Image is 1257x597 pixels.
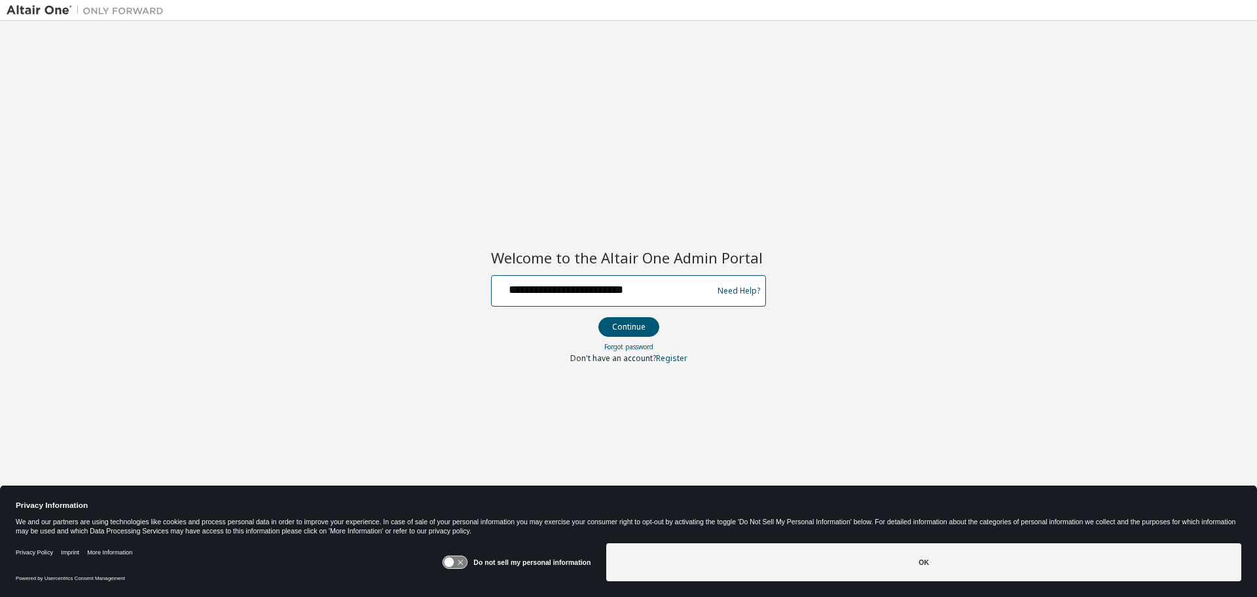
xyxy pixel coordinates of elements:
[718,290,760,291] a: Need Help?
[598,317,659,337] button: Continue
[7,4,170,17] img: Altair One
[656,353,687,364] a: Register
[604,342,653,351] a: Forgot password
[570,353,656,364] span: Don't have an account?
[491,248,766,267] h2: Welcome to the Altair One Admin Portal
